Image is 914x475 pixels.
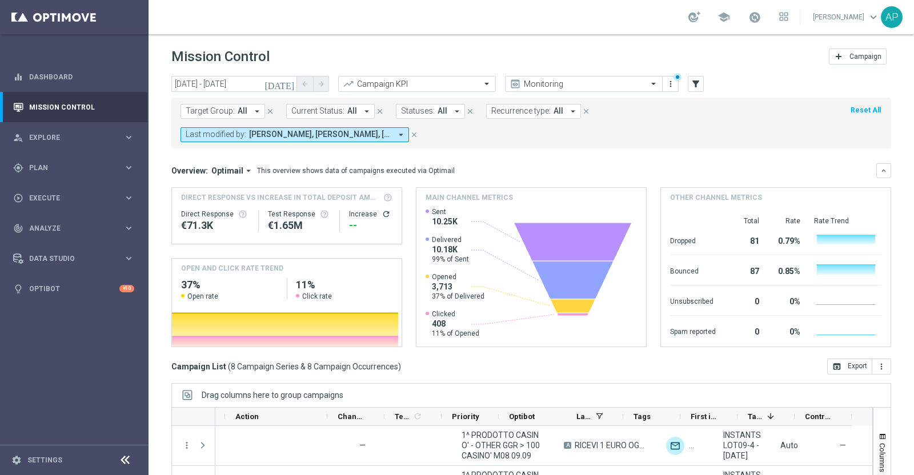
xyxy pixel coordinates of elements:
[452,412,479,421] span: Priority
[13,194,135,203] button: play_circle_outline Execute keyboard_arrow_right
[297,76,313,92] button: arrow_back
[302,292,332,301] span: Click rate
[877,362,886,371] i: more_vert
[670,231,716,249] div: Dropped
[13,223,123,234] div: Analyze
[181,127,409,142] button: Last modified by: [PERSON_NAME], [PERSON_NAME], [PERSON_NAME] arrow_drop_down
[181,278,278,292] h2: 37%
[13,163,135,172] button: gps_fixed Plan keyboard_arrow_right
[689,437,707,455] img: In-app Inbox
[674,73,682,81] div: There are unsaved changes
[252,106,262,116] i: arrow_drop_down
[296,278,392,292] h2: 11%
[266,107,274,115] i: close
[849,104,882,116] button: Reset All
[202,391,343,400] span: Drag columns here to group campaigns
[411,410,422,422] span: Calculate column
[438,106,447,116] span: All
[13,73,135,82] button: equalizer Dashboard
[29,195,123,202] span: Execute
[29,92,134,122] a: Mission Control
[29,225,123,232] span: Analyze
[182,440,192,450] button: more_vert
[670,291,716,309] div: Unsubscribed
[228,361,231,372] span: (
[666,437,684,455] img: Optimail
[665,77,676,91] button: more_vert
[347,106,357,116] span: All
[832,362,841,371] i: open_in_browser
[382,210,391,219] button: refresh
[286,104,375,119] button: Current Status: All arrow_drop_down
[13,163,23,173] i: gps_fixed
[432,235,469,244] span: Delivered
[265,105,275,118] button: close
[432,281,484,292] span: 3,713
[581,105,591,118] button: close
[27,457,62,464] a: Settings
[313,76,329,92] button: arrow_forward
[13,223,23,234] i: track_changes
[491,106,551,116] span: Recurrence type:
[432,319,479,329] span: 408
[409,128,419,141] button: close
[729,291,759,309] div: 0
[814,216,881,226] div: Rate Trend
[13,224,135,233] button: track_changes Analyze keyboard_arrow_right
[729,231,759,249] div: 81
[13,273,134,304] div: Optibot
[666,79,675,88] i: more_vert
[268,219,331,232] div: €1,654,052
[338,412,365,421] span: Channel
[396,104,465,119] button: Statuses: All arrow_drop_down
[773,261,800,279] div: 0.85%
[880,167,888,175] i: keyboard_arrow_down
[171,76,297,92] input: Select date range
[465,105,475,118] button: close
[123,253,134,264] i: keyboard_arrow_right
[13,92,134,122] div: Mission Control
[13,254,135,263] button: Data Studio keyboard_arrow_right
[510,78,521,90] i: preview
[186,106,235,116] span: Target Group:
[29,164,123,171] span: Plan
[432,255,469,264] span: 99% of Sent
[576,412,591,421] span: Last Modified By
[376,107,384,115] i: close
[13,62,134,92] div: Dashboard
[362,106,372,116] i: arrow_drop_down
[568,106,578,116] i: arrow_drop_down
[13,284,135,293] button: lightbulb Optibot +10
[780,441,798,450] span: Auto
[773,216,800,226] div: Rate
[432,309,479,319] span: Clicked
[723,430,761,461] span: INSTANTSLOT09-4 - 09.09.2025
[119,285,134,292] div: +10
[235,412,259,421] span: Action
[181,219,249,232] div: €71,303
[849,53,881,61] span: Campaign
[396,130,406,140] i: arrow_drop_down
[238,106,247,116] span: All
[462,430,544,461] span: 1^ PRODOTTO CASINO' - OTHER GGR > 100 CASINO' M08 09.09
[410,131,418,139] i: close
[13,163,123,173] div: Plan
[432,216,458,227] span: 10.25K
[413,412,422,421] i: refresh
[264,79,295,89] i: [DATE]
[805,412,832,421] span: Control Customers
[670,321,716,340] div: Spam reported
[878,443,887,472] span: Columns
[670,192,762,203] h4: Other channel metrics
[13,132,23,143] i: person_search
[773,231,800,249] div: 0.79%
[317,80,325,88] i: arrow_forward
[432,207,458,216] span: Sent
[13,103,135,112] div: Mission Control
